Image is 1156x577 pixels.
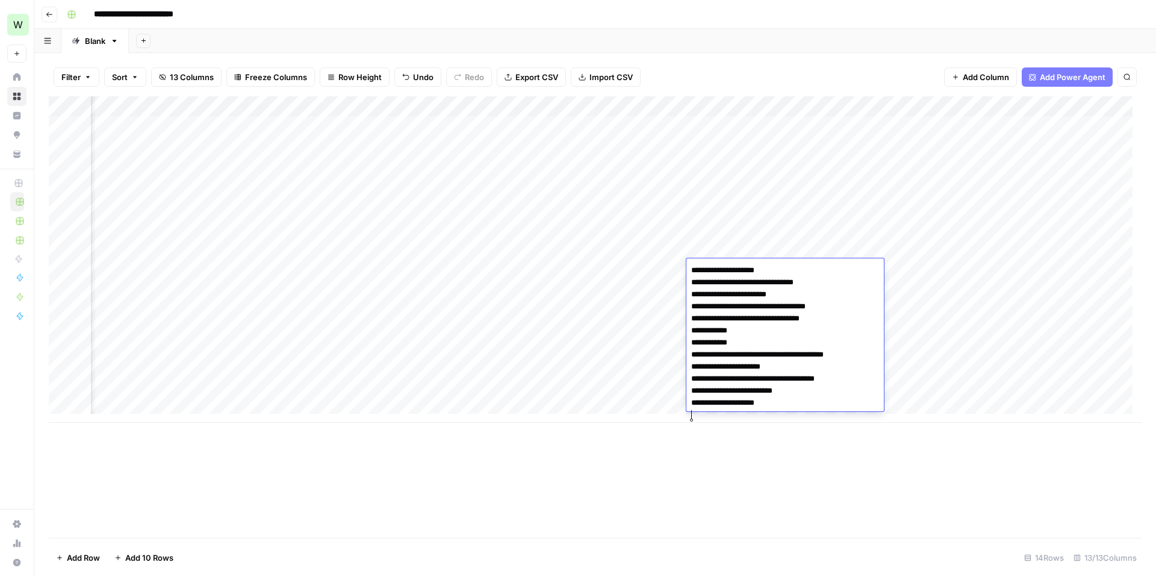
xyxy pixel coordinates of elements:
[963,71,1009,83] span: Add Column
[85,35,105,47] div: Blank
[7,553,26,572] button: Help + Support
[49,548,107,567] button: Add Row
[515,71,558,83] span: Export CSV
[151,67,222,87] button: 13 Columns
[497,67,566,87] button: Export CSV
[67,552,100,564] span: Add Row
[7,514,26,534] a: Settings
[1069,548,1142,567] div: 13/13 Columns
[7,67,26,87] a: Home
[7,106,26,125] a: Insights
[112,71,128,83] span: Sort
[1022,67,1113,87] button: Add Power Agent
[61,71,81,83] span: Filter
[7,87,26,106] a: Browse
[571,67,641,87] button: Import CSV
[589,71,633,83] span: Import CSV
[7,125,26,145] a: Opportunities
[7,534,26,553] a: Usage
[1019,548,1069,567] div: 14 Rows
[7,145,26,164] a: Your Data
[446,67,492,87] button: Redo
[413,71,433,83] span: Undo
[54,67,99,87] button: Filter
[338,71,382,83] span: Row Height
[1040,71,1105,83] span: Add Power Agent
[394,67,441,87] button: Undo
[944,67,1017,87] button: Add Column
[61,29,129,53] a: Blank
[104,67,146,87] button: Sort
[245,71,307,83] span: Freeze Columns
[107,548,181,567] button: Add 10 Rows
[320,67,390,87] button: Row Height
[125,552,173,564] span: Add 10 Rows
[7,10,26,40] button: Workspace: Workspace1
[465,71,484,83] span: Redo
[226,67,315,87] button: Freeze Columns
[170,71,214,83] span: 13 Columns
[13,17,23,32] span: W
